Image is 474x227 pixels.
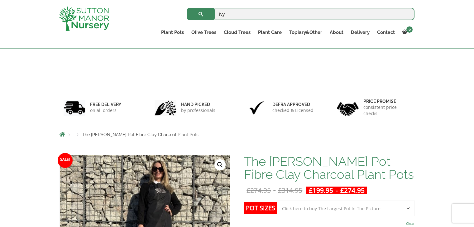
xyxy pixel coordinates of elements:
[181,102,215,107] h6: hand picked
[406,26,413,33] span: 0
[363,99,411,104] h6: Price promise
[244,187,305,194] del: -
[373,28,399,37] a: Contact
[244,202,277,214] label: Pot Sizes
[340,186,365,195] bdi: 274.95
[60,132,415,137] nav: Breadcrumbs
[254,28,285,37] a: Plant Care
[272,107,314,113] p: checked & Licensed
[278,186,282,195] span: £
[337,98,359,117] img: 4.jpg
[363,104,411,117] p: consistent price checks
[306,187,367,194] ins: -
[278,186,302,195] bdi: 314.95
[272,102,314,107] h6: Defra approved
[82,132,199,137] span: The [PERSON_NAME] Pot Fibre Clay Charcoal Plant Pots
[214,159,226,170] a: View full-screen image gallery
[58,153,73,168] span: Sale!
[309,186,333,195] bdi: 199.95
[285,28,326,37] a: Topiary&Other
[247,186,271,195] bdi: 274.95
[155,100,176,116] img: 2.jpg
[220,28,254,37] a: Cloud Trees
[399,28,414,37] a: 0
[340,186,344,195] span: £
[244,155,414,181] h1: The [PERSON_NAME] Pot Fibre Clay Charcoal Plant Pots
[59,6,109,31] img: logo
[247,186,250,195] span: £
[246,100,268,116] img: 3.jpg
[64,100,85,116] img: 1.jpg
[181,107,215,113] p: by professionals
[187,8,414,20] input: Search...
[188,28,220,37] a: Olive Trees
[90,107,121,113] p: on all orders
[90,102,121,107] h6: FREE DELIVERY
[157,28,188,37] a: Plant Pots
[309,186,313,195] span: £
[326,28,347,37] a: About
[347,28,373,37] a: Delivery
